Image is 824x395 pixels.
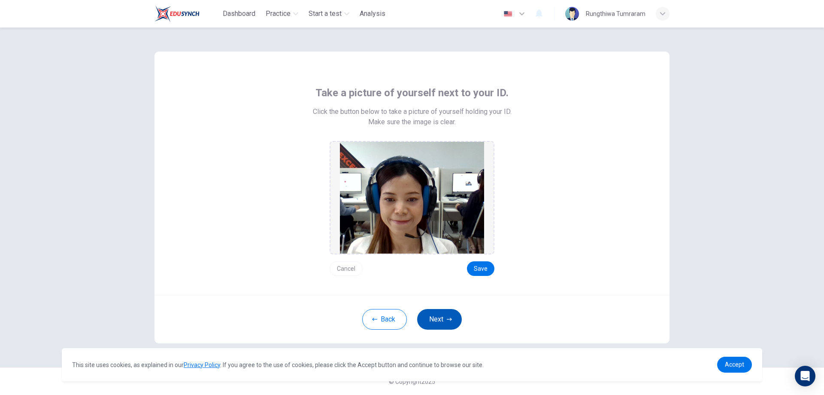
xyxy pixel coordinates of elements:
span: Start a test [309,9,342,19]
a: Privacy Policy [184,361,220,368]
img: en [503,11,513,17]
div: Open Intercom Messenger [795,366,815,386]
img: Train Test logo [154,5,200,22]
button: Dashboard [219,6,259,21]
span: Practice [266,9,291,19]
button: Back [362,309,407,330]
button: Save [467,261,494,276]
button: Cancel [330,261,363,276]
span: Analysis [360,9,385,19]
span: Dashboard [223,9,255,19]
img: preview screemshot [340,142,484,254]
span: Make sure the image is clear. [368,117,456,127]
div: cookieconsent [62,348,762,381]
a: dismiss cookie message [717,357,752,373]
div: Rungthiwa Tumraram [586,9,645,19]
span: Accept [725,361,744,368]
button: Analysis [356,6,389,21]
span: This site uses cookies, as explained in our . If you agree to the use of cookies, please click th... [72,361,484,368]
button: Start a test [305,6,353,21]
button: Next [417,309,462,330]
span: © Copyright 2025 [389,378,435,385]
button: Practice [262,6,302,21]
img: Profile picture [565,7,579,21]
span: Take a picture of yourself next to your ID. [315,86,509,100]
a: Train Test logo [154,5,219,22]
span: Click the button below to take a picture of yourself holding your ID. [313,107,512,117]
